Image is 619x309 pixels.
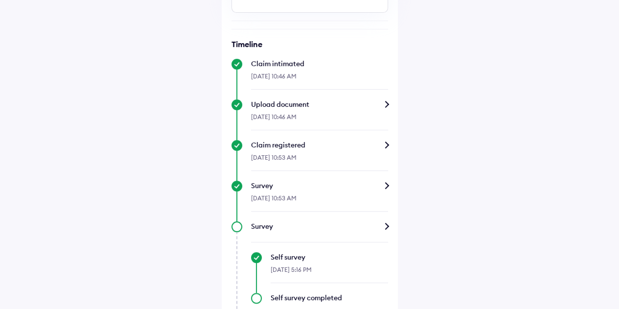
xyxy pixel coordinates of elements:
[251,99,388,109] div: Upload document
[251,69,388,90] div: [DATE] 10:46 AM
[251,109,388,130] div: [DATE] 10:46 AM
[251,150,388,171] div: [DATE] 10:53 AM
[251,181,388,190] div: Survey
[251,190,388,212] div: [DATE] 10:53 AM
[251,140,388,150] div: Claim registered
[231,39,388,49] h6: Timeline
[251,221,388,231] div: Survey
[271,252,388,262] div: Self survey
[271,262,388,283] div: [DATE] 5:16 PM
[251,59,388,69] div: Claim intimated
[271,293,388,303] div: Self survey completed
